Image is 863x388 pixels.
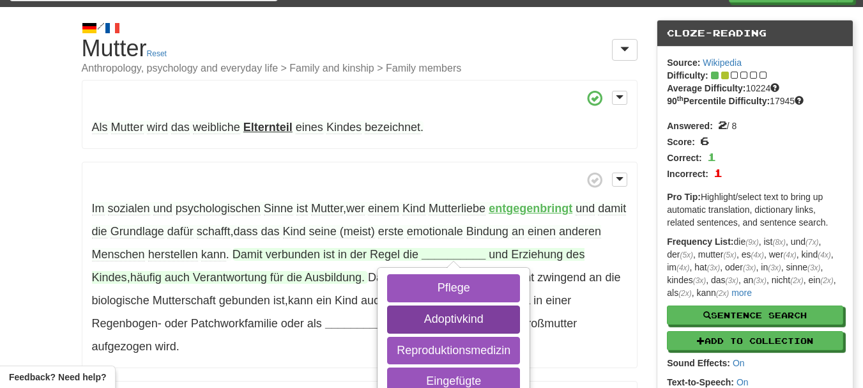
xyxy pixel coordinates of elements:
[368,202,399,215] span: einem
[165,317,188,330] span: oder
[92,271,621,330] span: , ,
[92,294,149,307] span: biologische
[346,202,365,215] span: wer
[370,248,400,261] span: Regel
[171,121,190,134] span: das
[305,271,362,284] span: Ausbildung
[326,121,362,134] span: Kindes
[316,294,332,307] span: ein
[790,276,803,285] em: (2x)
[820,276,833,285] em: (2x)
[296,121,424,134] span: .
[723,251,736,260] em: (5x)
[598,202,626,215] span: damit
[147,121,168,134] span: wird
[270,271,284,284] span: für
[657,20,853,47] div: Cloze-Reading
[92,202,627,261] span: , .
[323,248,335,261] span: ist
[201,248,226,261] span: kann
[130,271,162,284] span: häufig
[147,49,167,58] a: Reset
[667,331,843,350] button: Add to Collection
[165,271,190,284] span: auch
[387,337,520,365] button: Reproduktionsmedizin
[153,294,216,307] span: Mutterschaft
[365,121,420,134] span: bezeichnet
[667,377,734,387] strong: Text-to-Speech:
[677,95,684,102] sup: th
[92,202,489,215] span: ,
[589,271,602,284] span: an
[733,358,745,368] a: On
[667,192,701,202] strong: Pro Tip:
[92,248,145,261] span: Menschen
[197,225,231,238] span: schafft
[667,96,770,106] strong: 90 Percentile Difficulty:
[667,190,843,229] p: Highlight/select text to bring up automatic translation, dictionary links, related sentences, and...
[233,225,257,238] span: dass
[82,36,638,74] h1: Mutter
[707,263,720,272] em: (3x)
[667,121,713,131] strong: Answered:
[753,276,766,285] em: (3x)
[783,251,796,260] em: (4x)
[9,371,106,384] span: Open feedback widget
[768,263,781,272] em: (3x)
[309,225,337,238] span: seine
[219,294,270,307] span: gebunden
[82,20,638,36] div: /
[566,248,584,261] span: des
[726,276,738,285] em: (3x)
[512,225,524,238] span: an
[667,82,843,95] div: 10224
[281,317,304,330] span: oder
[667,58,700,68] strong: Source:
[533,294,542,307] span: in
[700,134,709,148] span: 6
[191,317,278,330] span: Patchworkfamilie
[108,202,150,215] span: sozialen
[743,263,756,272] em: (3x)
[167,225,194,238] span: dafür
[111,225,164,238] span: Grundlage
[546,294,571,307] span: einer
[667,70,708,81] strong: Difficulty:
[296,121,323,134] span: eines
[680,251,692,260] em: (5x)
[806,238,818,247] em: (7x)
[264,202,293,215] span: Sinne
[340,225,375,238] span: (meist)
[153,202,172,215] span: und
[667,153,701,163] strong: Correct:
[92,271,127,284] span: Kindes
[667,95,843,107] div: 17945
[703,58,742,68] a: Wikipedia
[693,276,706,285] em: (3x)
[350,248,367,261] span: der
[335,294,358,307] span: Kind
[716,289,729,298] em: (2x)
[338,248,347,261] span: in
[407,225,463,238] span: emotionale
[737,377,749,387] a: On
[667,235,843,299] p: die , ist , und , der , mutter , es , wer , kind , im , hat , oder , in , sinne , kindes , das , ...
[261,225,280,238] span: das
[667,169,708,179] strong: Incorrect:
[361,294,386,307] span: auch
[718,118,727,132] span: 2
[193,121,240,134] span: weibliche
[311,202,343,215] span: Mutter
[266,248,320,261] span: verbunden
[92,202,105,215] span: Im
[243,121,293,134] strong: Elternteil
[667,83,745,93] strong: Average Difficulty:
[368,271,383,284] span: Da
[714,166,722,180] span: 1
[287,271,302,284] span: die
[731,288,752,298] a: more
[288,294,313,307] span: kann
[92,317,162,330] span: Regenbogen-
[751,251,763,260] em: (4x)
[82,63,638,74] small: Anthropology, psychology and everyday life > Family and kinship > Family members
